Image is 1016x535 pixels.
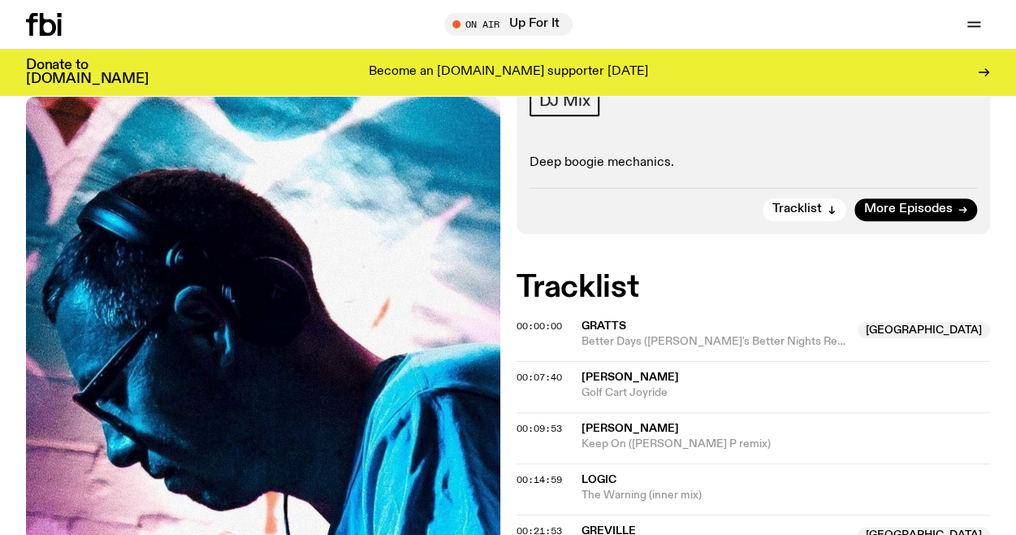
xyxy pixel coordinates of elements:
[517,476,562,485] button: 00:14:59
[581,474,616,485] span: Logic
[517,424,562,433] button: 00:09:53
[854,198,977,221] a: More Episodes
[369,65,648,80] p: Become an [DOMAIN_NAME] supporter [DATE]
[581,372,679,383] span: [PERSON_NAME]
[581,488,991,503] span: The Warning (inner mix)
[517,273,991,302] h2: Tracklist
[772,203,822,215] span: Tracklist
[581,437,991,452] span: Keep On ([PERSON_NAME] P remix)
[530,85,600,116] a: DJ Mix
[858,322,990,338] span: [GEOGRAPHIC_DATA]
[581,320,626,332] span: Gratts
[517,371,562,384] span: 00:07:40
[517,322,562,331] button: 00:00:00
[581,423,679,434] span: [PERSON_NAME]
[26,59,149,86] h3: Donate to [DOMAIN_NAME]
[530,155,978,171] p: Deep boogie mechanics.
[539,92,590,110] span: DJ Mix
[517,373,562,382] button: 00:07:40
[517,320,562,333] span: 00:00:00
[864,203,953,215] span: More Episodes
[517,473,562,486] span: 00:14:59
[581,334,849,350] span: Better Days ([PERSON_NAME]'s Better Nights Remix)
[763,198,846,221] button: Tracklist
[581,385,991,401] span: Golf Cart Joyride
[517,422,562,435] span: 00:09:53
[444,13,573,36] button: On AirUp For It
